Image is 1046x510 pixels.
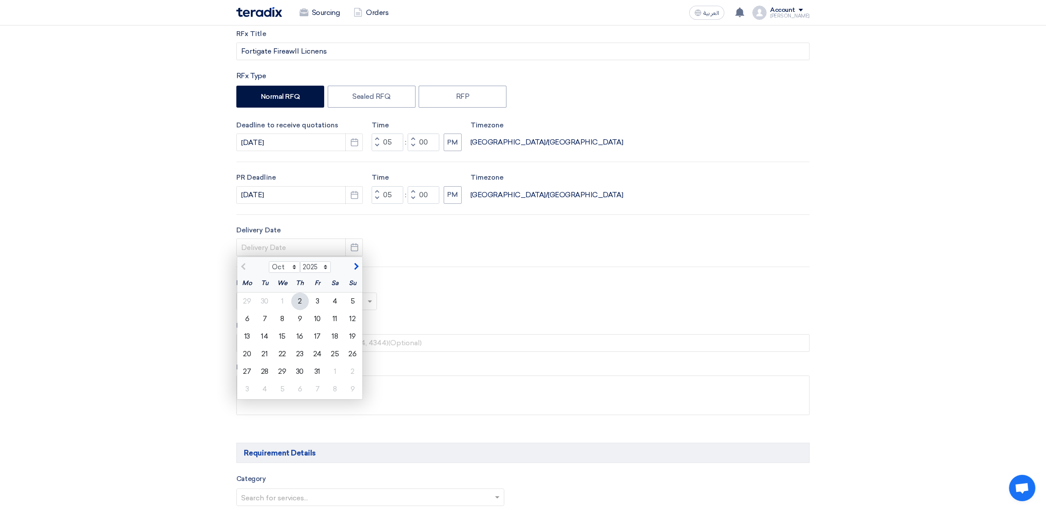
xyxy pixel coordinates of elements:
div: 1 [326,363,344,380]
label: PR Deadline [236,173,363,183]
label: RFx Title [236,29,810,39]
div: 1 [274,293,291,310]
input: Hours [372,134,403,151]
a: Sourcing [293,3,347,22]
div: 3 [309,293,326,310]
div: Th [291,275,309,292]
input: PR Deadline [236,186,363,204]
label: RFP [419,86,507,108]
label: Timezone [471,120,623,130]
div: Account [770,7,795,14]
div: 19 [344,328,362,345]
div: 31 [309,363,326,380]
div: 30 [291,363,309,380]
input: yyyy-mm-dd [236,134,363,151]
div: 12 [344,310,362,328]
label: Timezone [471,173,623,183]
input: Add your internal PR# ex. (1234, 3444, 4344)(Optional) [236,334,810,352]
div: 21 [256,345,274,363]
div: Sa [326,275,344,292]
div: 17 [309,328,326,345]
div: 9 [291,310,309,328]
div: 25 [326,345,344,363]
input: Delivery Date [236,239,363,256]
img: Teradix logo [236,7,282,17]
div: 10 [309,310,326,328]
label: Request Priority [236,278,289,288]
div: 2 [291,293,309,310]
div: 28 [256,363,274,380]
div: 8 [326,380,344,398]
div: 11 [326,310,344,328]
div: 5 [344,293,362,310]
label: Sealed RFQ [328,86,416,108]
div: 13 [239,328,256,345]
div: [PERSON_NAME] [770,14,810,18]
div: Fr [309,275,326,292]
div: Mo [239,275,256,292]
img: profile_test.png [753,6,767,20]
label: Purchase Request Number (PR#) [236,321,810,331]
div: 8 [274,310,291,328]
div: 20 [239,345,256,363]
h5: Requirement Details [236,443,810,463]
a: Orders [347,3,395,22]
div: 30 [256,293,274,310]
div: 2 [344,363,362,380]
div: 14 [256,328,274,345]
div: 23 [291,345,309,363]
input: Minutes [408,134,439,151]
label: Normal RFQ [236,86,324,108]
div: 9 [344,380,362,398]
div: 7 [309,380,326,398]
input: Minutes [408,186,439,204]
label: Time [372,120,462,130]
label: Internal Notes [236,362,810,373]
div: 29 [239,293,256,310]
label: Deadline to receive quotations [236,120,363,130]
button: PM [444,134,462,151]
div: Su [344,275,362,292]
input: e.g. New ERP System, Server Visualization Project... [236,43,810,60]
div: RFx Type [236,71,810,81]
div: 6 [291,380,309,398]
div: 4 [256,380,274,398]
div: 7 [256,310,274,328]
div: 27 [239,363,256,380]
div: We [274,275,291,292]
div: [GEOGRAPHIC_DATA]/[GEOGRAPHIC_DATA] [471,190,623,200]
div: 18 [326,328,344,345]
div: 3 [239,380,256,398]
div: 29 [274,363,291,380]
div: Open chat [1009,475,1035,501]
div: : [403,137,408,148]
button: العربية [689,6,724,20]
div: [GEOGRAPHIC_DATA]/[GEOGRAPHIC_DATA] [471,137,623,148]
div: : [403,190,408,200]
div: 24 [309,345,326,363]
div: 22 [274,345,291,363]
span: العربية [703,10,719,16]
div: Tu [256,275,274,292]
button: PM [444,186,462,204]
label: Delivery Date [236,225,363,235]
div: 5 [274,380,291,398]
label: Category [236,474,265,484]
label: Time [372,173,462,183]
input: Hours [372,186,403,204]
div: 16 [291,328,309,345]
div: 15 [274,328,291,345]
div: 6 [239,310,256,328]
div: 4 [326,293,344,310]
div: 26 [344,345,362,363]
